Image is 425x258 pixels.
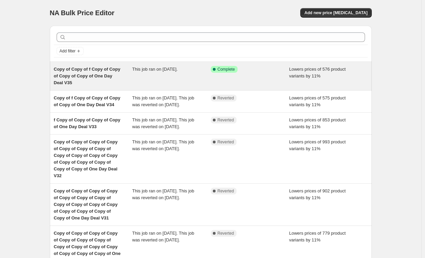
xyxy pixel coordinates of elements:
[132,117,194,129] span: This job ran on [DATE]. This job was reverted on [DATE].
[218,95,234,101] span: Reverted
[289,188,346,200] span: Lowers prices of 902 product variants by 11%
[218,188,234,194] span: Reverted
[289,117,346,129] span: Lowers prices of 853 product variants by 11%
[132,139,194,151] span: This job ran on [DATE]. This job was reverted on [DATE].
[289,95,346,107] span: Lowers prices of 575 product variants by 11%
[289,67,346,78] span: Lowers prices of 576 product variants by 11%
[218,117,234,123] span: Reverted
[132,231,194,242] span: This job ran on [DATE]. This job was reverted on [DATE].
[218,67,235,72] span: Complete
[50,9,115,17] span: NA Bulk Price Editor
[54,117,120,129] span: f Copy of Copy of Copy of Copy of One Day Deal V33
[304,10,367,16] span: Add new price [MEDICAL_DATA]
[54,67,120,85] span: Copy of Copy of f Copy of Copy of Copy of Copy of One Day Deal V35
[132,188,194,200] span: This job ran on [DATE]. This job was reverted on [DATE].
[57,47,84,55] button: Add filter
[132,95,194,107] span: This job ran on [DATE]. This job was reverted on [DATE].
[218,231,234,236] span: Reverted
[54,95,120,107] span: Copy of f Copy of Copy of Copy of Copy of One Day Deal V34
[132,67,178,72] span: This job ran on [DATE].
[60,48,76,54] span: Add filter
[54,188,118,220] span: Copy of Copy of Copy of Copy of Copy of Copy of Copy of Copy of Copy of Copy of Copy of Copy of C...
[300,8,371,18] button: Add new price [MEDICAL_DATA]
[54,139,118,178] span: Copy of Copy of Copy of Copy of Copy of Copy of Copy of Copy of Copy of Copy of Copy of Copy of C...
[289,139,346,151] span: Lowers prices of 993 product variants by 11%
[289,231,346,242] span: Lowers prices of 779 product variants by 11%
[218,139,234,145] span: Reverted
